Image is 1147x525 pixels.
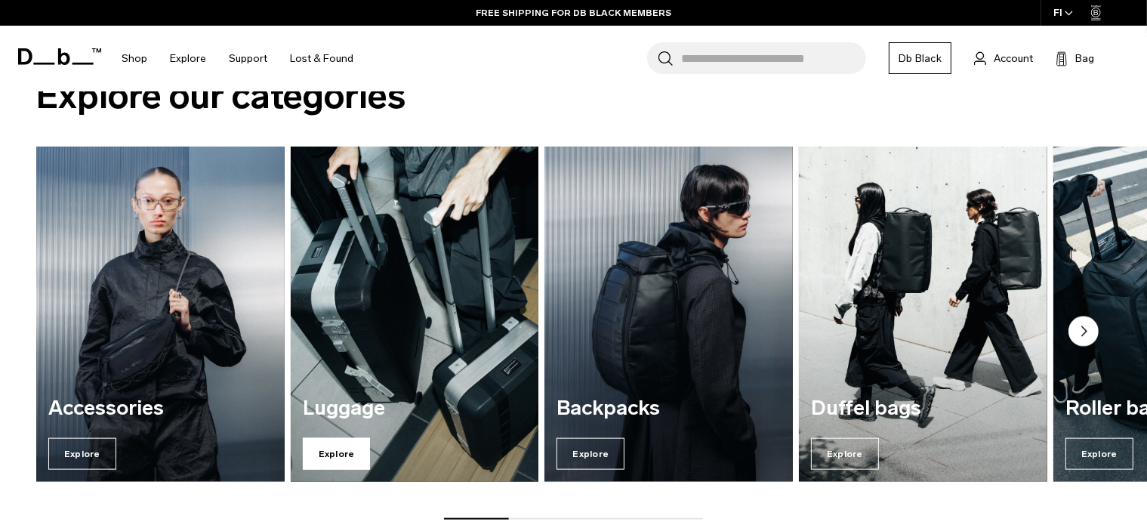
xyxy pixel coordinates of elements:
a: FREE SHIPPING FOR DB BLACK MEMBERS [476,6,671,20]
h3: Duffel bags [811,397,1035,420]
span: Explore [1065,438,1133,470]
nav: Main Navigation [110,26,365,91]
div: 4 / 7 [799,147,1047,482]
a: Accessories Explore [36,147,285,482]
span: Explore [303,438,371,470]
span: Bag [1075,51,1094,66]
a: Backpacks Explore [544,147,793,482]
a: Account [974,49,1033,67]
a: Lost & Found [290,32,353,85]
a: Duffel bags Explore [799,147,1047,482]
a: Luggage Explore [291,147,539,482]
span: Explore [557,438,624,470]
span: Explore [48,438,116,470]
a: Explore [170,32,206,85]
h3: Luggage [303,397,527,420]
button: Bag [1056,49,1094,67]
div: 3 / 7 [544,147,793,482]
button: Next slide [1068,317,1099,350]
h3: Accessories [48,397,273,420]
span: Account [994,51,1033,66]
a: Support [229,32,267,85]
a: Shop [122,32,147,85]
div: 1 / 7 [36,147,285,482]
div: 2 / 7 [291,147,539,482]
h3: Backpacks [557,397,781,420]
a: Db Black [889,42,951,74]
h2: Explore our categories [36,69,1111,123]
span: Explore [811,438,879,470]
